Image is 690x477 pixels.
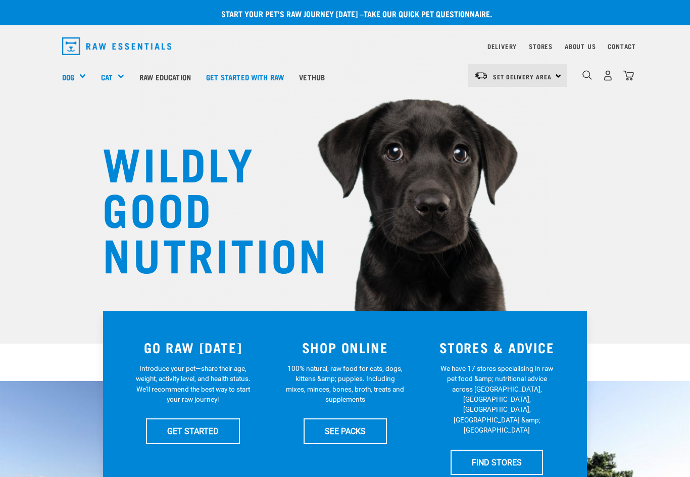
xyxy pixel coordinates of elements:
[493,75,552,78] span: Set Delivery Area
[364,11,492,16] a: take our quick pet questionnaire.
[608,44,636,48] a: Contact
[146,418,240,444] a: GET STARTED
[451,450,543,475] a: FIND STORES
[199,57,291,97] a: Get started with Raw
[427,340,567,355] h3: STORES & ADVICE
[437,363,556,436] p: We have 17 stores specialising in raw pet food &amp; nutritional advice across [GEOGRAPHIC_DATA],...
[487,44,517,48] a: Delivery
[132,57,199,97] a: Raw Education
[623,70,634,81] img: home-icon@2x.png
[62,37,171,55] img: Raw Essentials Logo
[286,363,405,405] p: 100% natural, raw food for cats, dogs, kittens &amp; puppies. Including mixes, minces, bones, bro...
[304,418,387,444] a: SEE PACKS
[101,71,113,83] a: Cat
[291,57,332,97] a: Vethub
[603,70,613,81] img: user.png
[529,44,553,48] a: Stores
[582,70,592,80] img: home-icon-1@2x.png
[565,44,596,48] a: About Us
[474,71,488,80] img: van-moving.png
[103,139,305,275] h1: WILDLY GOOD NUTRITION
[275,340,415,355] h3: SHOP ONLINE
[134,363,253,405] p: Introduce your pet—share their age, weight, activity level, and health status. We'll recommend th...
[123,340,263,355] h3: GO RAW [DATE]
[54,33,636,59] nav: dropdown navigation
[62,71,74,83] a: Dog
